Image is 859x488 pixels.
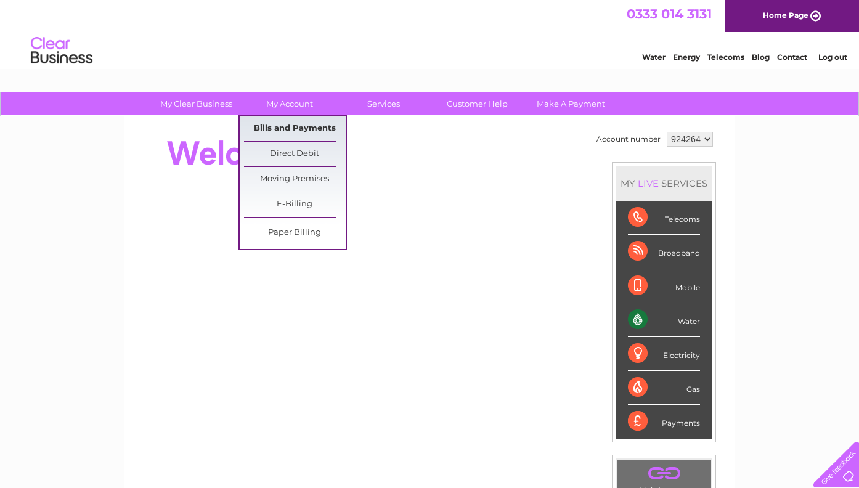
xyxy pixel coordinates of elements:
[244,142,346,166] a: Direct Debit
[818,52,847,62] a: Log out
[628,303,700,337] div: Water
[635,177,661,189] div: LIVE
[244,167,346,192] a: Moving Premises
[628,371,700,405] div: Gas
[707,52,744,62] a: Telecoms
[239,92,341,115] a: My Account
[244,192,346,217] a: E-Billing
[620,463,708,484] a: .
[244,221,346,245] a: Paper Billing
[593,129,664,150] td: Account number
[244,116,346,141] a: Bills and Payments
[333,92,434,115] a: Services
[642,52,666,62] a: Water
[752,52,770,62] a: Blog
[628,201,700,235] div: Telecoms
[627,6,712,22] a: 0333 014 3131
[30,32,93,70] img: logo.png
[616,166,712,201] div: MY SERVICES
[628,269,700,303] div: Mobile
[628,337,700,371] div: Electricity
[426,92,528,115] a: Customer Help
[777,52,807,62] a: Contact
[628,405,700,438] div: Payments
[145,92,247,115] a: My Clear Business
[520,92,622,115] a: Make A Payment
[673,52,700,62] a: Energy
[139,7,722,60] div: Clear Business is a trading name of Verastar Limited (registered in [GEOGRAPHIC_DATA] No. 3667643...
[628,235,700,269] div: Broadband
